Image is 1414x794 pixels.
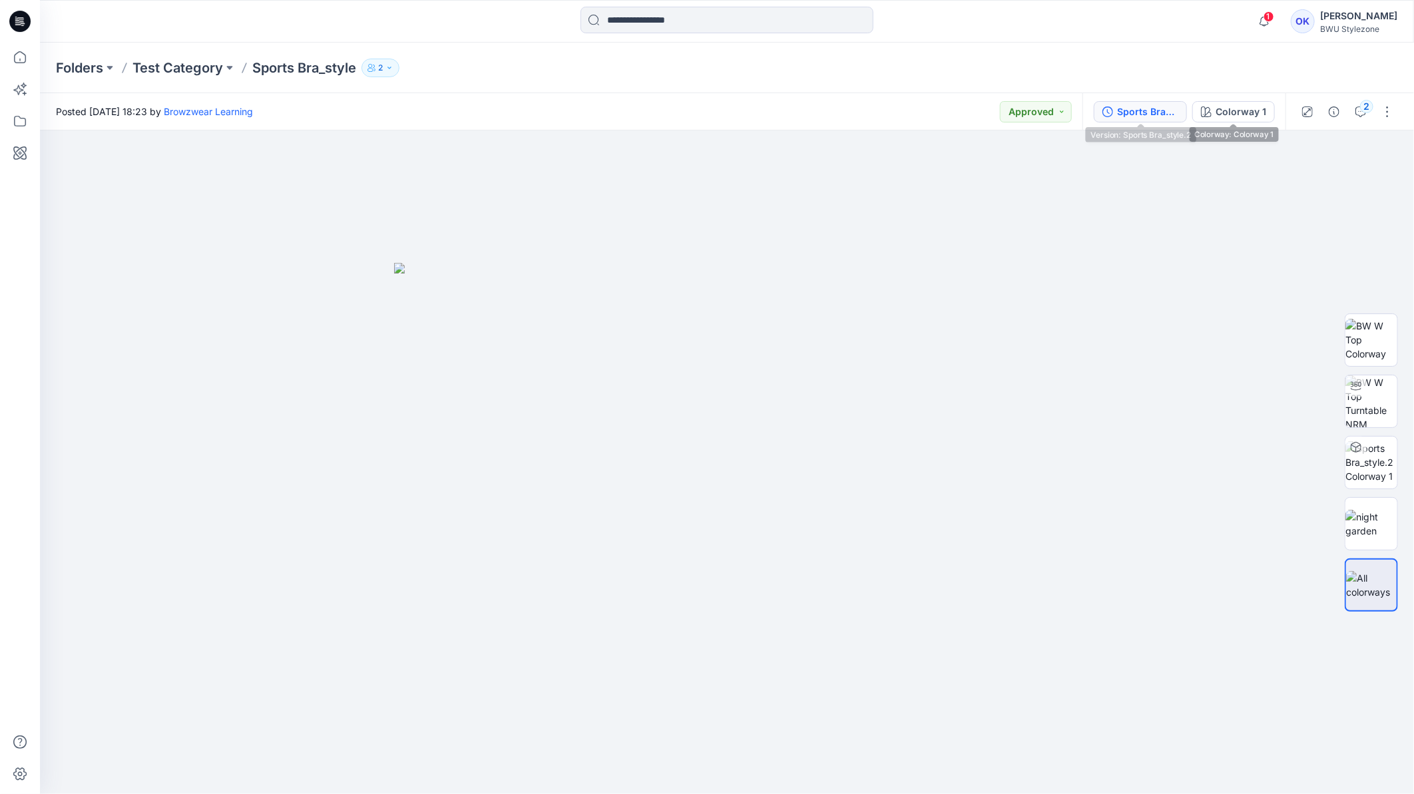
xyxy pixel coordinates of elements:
[378,61,383,75] p: 2
[1320,24,1397,34] div: BWU Stylezone
[56,59,103,77] a: Folders
[1323,101,1345,122] button: Details
[1320,8,1397,24] div: [PERSON_NAME]
[1192,101,1275,122] button: Colorway 1
[1345,510,1397,538] img: night garden
[1345,375,1397,427] img: BW W Top Turntable NRM
[252,59,356,77] p: Sports Bra_style
[1117,104,1178,119] div: Sports Bra_style.2
[361,59,399,77] button: 2
[1350,101,1371,122] button: 2
[1345,319,1397,361] img: BW W Top Colorway
[1291,9,1315,33] div: OK
[132,59,223,77] a: Test Category
[1345,441,1397,483] img: Sports Bra_style.2 Colorway 1
[1264,11,1274,22] span: 1
[1094,101,1187,122] button: Sports Bra_style.2
[164,106,253,117] a: Browzwear Learning
[1216,104,1266,119] div: Colorway 1
[1360,100,1373,113] div: 2
[1346,571,1397,599] img: All colorways
[56,104,253,118] span: Posted [DATE] 18:23 by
